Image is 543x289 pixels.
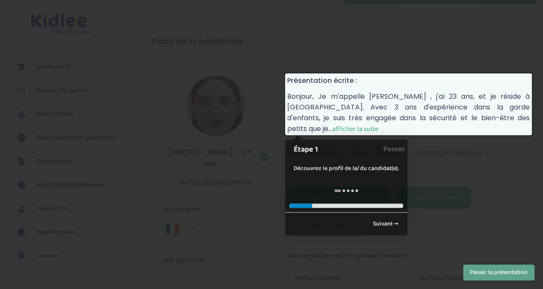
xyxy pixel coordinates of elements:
[463,265,534,280] button: Passer la présentation
[294,144,388,155] h1: Étape 1
[332,124,378,134] span: afficher la suite
[383,140,405,159] a: Passer
[368,217,403,231] a: Suivant →
[285,155,407,182] div: Découvrez le profil de la/ du candidat(e).
[287,75,530,86] h4: Présentation écrite :
[287,91,530,134] p: Bonjour, Je m'appelle [PERSON_NAME] , j'ai 23 ans, et je réside à [GEOGRAPHIC_DATA]. Avec 3 ans d...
